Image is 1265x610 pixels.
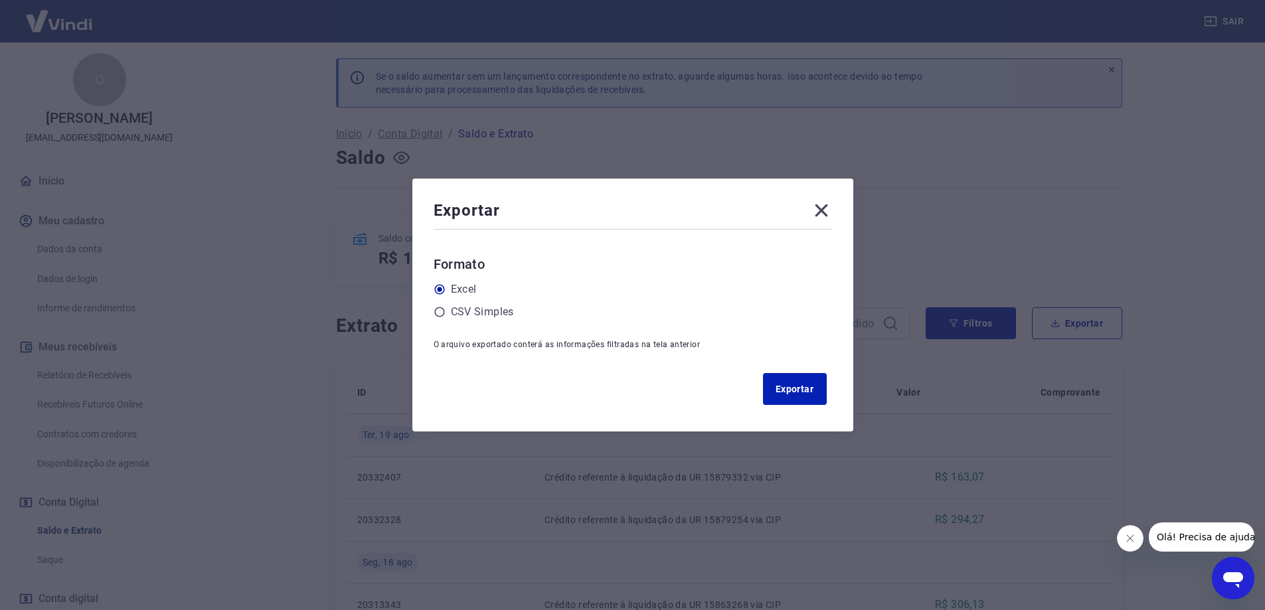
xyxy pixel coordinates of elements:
[434,340,701,349] span: O arquivo exportado conterá as informações filtradas na tela anterior
[763,373,827,405] button: Exportar
[1149,522,1254,552] iframe: Mensagem da empresa
[1117,525,1143,552] iframe: Fechar mensagem
[451,281,477,297] label: Excel
[434,200,832,226] div: Exportar
[451,304,514,320] label: CSV Simples
[434,254,832,275] h6: Formato
[8,9,112,20] span: Olá! Precisa de ajuda?
[1212,557,1254,599] iframe: Botão para abrir a janela de mensagens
